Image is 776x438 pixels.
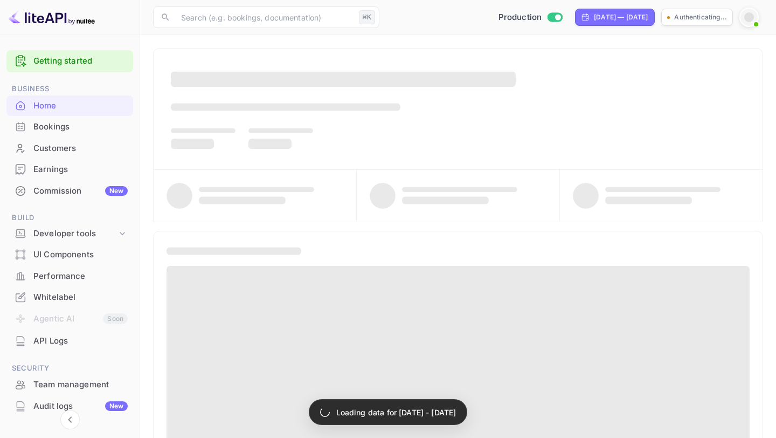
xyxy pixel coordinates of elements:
a: Team management [6,374,133,394]
div: Team management [6,374,133,395]
div: Developer tools [6,224,133,243]
a: API Logs [6,331,133,351]
div: Whitelabel [33,291,128,304]
a: Home [6,95,133,115]
div: Team management [33,379,128,391]
div: New [105,401,128,411]
p: Loading data for [DATE] - [DATE] [336,407,456,418]
div: Developer tools [33,228,117,240]
a: Customers [6,138,133,158]
div: Audit logsNew [6,396,133,417]
span: Security [6,362,133,374]
img: LiteAPI logo [9,9,95,26]
div: Bookings [6,117,133,138]
input: Search (e.g. bookings, documentation) [175,6,355,28]
span: Production [498,11,542,24]
div: Earnings [33,163,128,176]
a: Whitelabel [6,287,133,307]
div: Commission [33,185,128,197]
div: CommissionNew [6,181,133,202]
span: Build [6,212,133,224]
div: UI Components [33,249,128,261]
a: Performance [6,266,133,286]
div: New [105,186,128,196]
div: Home [33,100,128,112]
button: Collapse navigation [60,410,80,429]
a: UI Components [6,244,133,264]
div: Audit logs [33,400,128,413]
a: Bookings [6,117,133,136]
div: Performance [6,266,133,287]
div: Customers [6,138,133,159]
div: Switch to Sandbox mode [494,11,567,24]
a: Earnings [6,159,133,179]
div: [DATE] — [DATE] [594,12,648,22]
div: Whitelabel [6,287,133,308]
div: API Logs [33,335,128,347]
a: Audit logsNew [6,396,133,416]
a: CommissionNew [6,181,133,201]
div: Getting started [6,50,133,72]
a: Getting started [33,55,128,67]
div: Performance [33,270,128,283]
div: UI Components [6,244,133,265]
div: Home [6,95,133,117]
div: Customers [33,142,128,155]
p: Authenticating... [674,12,727,22]
div: Earnings [6,159,133,180]
div: Bookings [33,121,128,133]
span: Business [6,83,133,95]
div: API Logs [6,331,133,352]
div: ⌘K [359,10,375,24]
